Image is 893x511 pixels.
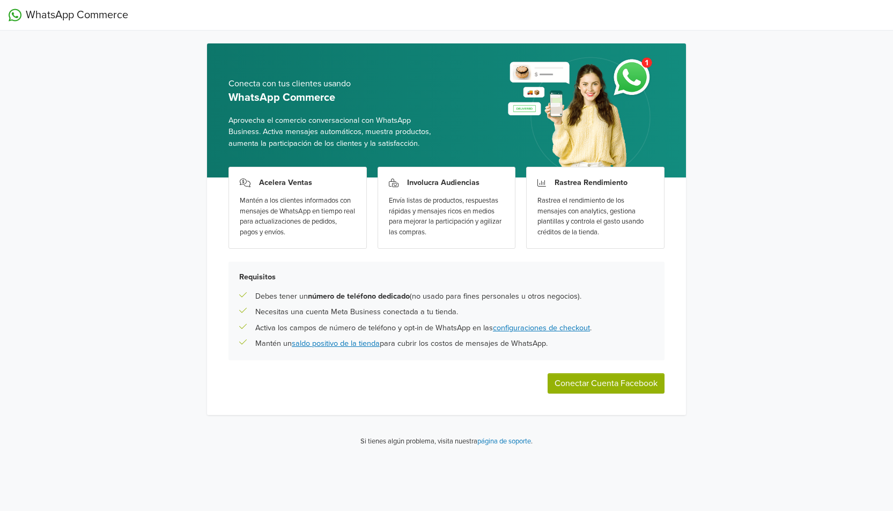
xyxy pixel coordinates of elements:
a: configuraciones de checkout [493,323,590,332]
h5: Conecta con tus clientes usando [228,79,438,89]
button: Conectar Cuenta Facebook [548,373,665,394]
p: Si tienes algún problema, visita nuestra . [360,436,533,447]
p: Activa los campos de número de teléfono y opt-in de WhatsApp en las . [255,322,592,334]
a: página de soporte [477,437,531,446]
h3: Acelera Ventas [259,178,312,187]
a: saldo positivo de la tienda [292,339,380,348]
p: Debes tener un (no usado para fines personales u otros negocios). [255,291,581,302]
span: WhatsApp Commerce [26,7,128,23]
div: Envía listas de productos, respuestas rápidas y mensajes ricos en medios para mejorar la particip... [389,196,505,238]
h5: WhatsApp Commerce [228,91,438,104]
b: número de teléfono dedicado [308,292,410,301]
h5: Requisitos [239,272,654,282]
p: Mantén un para cubrir los costos de mensajes de WhatsApp. [255,338,548,350]
img: whatsapp_setup_banner [499,51,665,177]
h3: Rastrea Rendimiento [555,178,628,187]
span: Aprovecha el comercio conversacional con WhatsApp Business. Activa mensajes automáticos, muestra ... [228,115,438,150]
img: WhatsApp [9,9,21,21]
div: Mantén a los clientes informados con mensajes de WhatsApp en tiempo real para actualizaciones de ... [240,196,356,238]
div: Rastrea el rendimiento de los mensajes con analytics, gestiona plantillas y controla el gasto usa... [537,196,653,238]
p: Necesitas una cuenta Meta Business conectada a tu tienda. [255,306,458,318]
h3: Involucra Audiencias [407,178,479,187]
